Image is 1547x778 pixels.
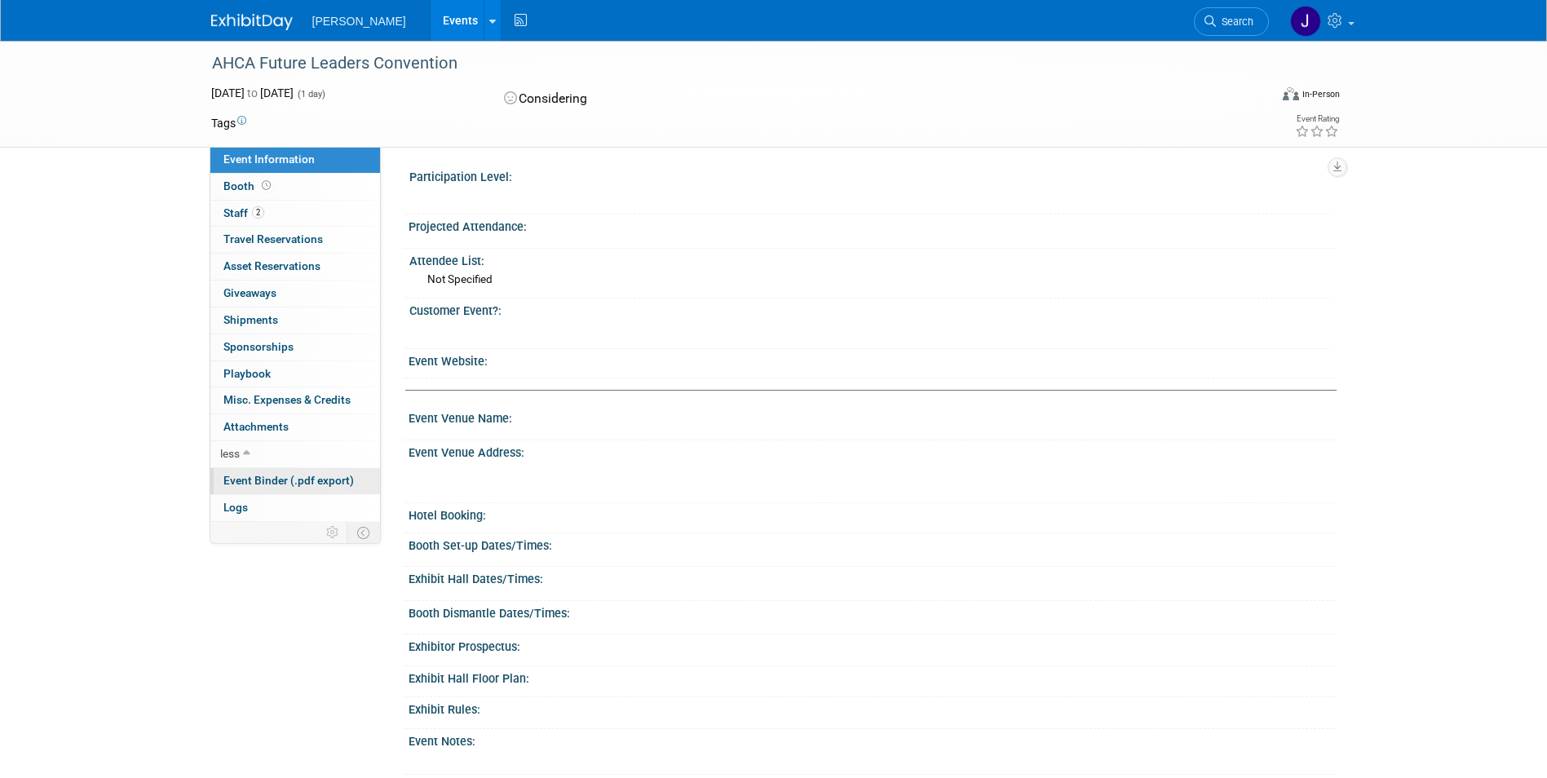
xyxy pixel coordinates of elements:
[206,49,1244,78] div: AHCA Future Leaders Convention
[409,440,1337,461] div: Event Venue Address:
[409,697,1337,718] div: Exhibit Rules:
[210,468,380,494] a: Event Binder (.pdf export)
[211,14,293,30] img: ExhibitDay
[409,729,1337,749] div: Event Notes:
[409,165,1329,185] div: Participation Level:
[223,474,354,487] span: Event Binder (.pdf export)
[347,522,380,543] td: Toggle Event Tabs
[1194,7,1269,36] a: Search
[409,666,1337,687] div: Exhibit Hall Floor Plan:
[319,522,347,543] td: Personalize Event Tab Strip
[223,367,271,380] span: Playbook
[223,179,274,192] span: Booth
[223,206,264,219] span: Staff
[296,89,325,99] span: (1 day)
[252,206,264,219] span: 2
[210,441,380,467] a: less
[409,349,1337,369] div: Event Website:
[1216,15,1253,28] span: Search
[312,15,406,28] span: [PERSON_NAME]
[210,307,380,334] a: Shipments
[427,272,1324,287] div: Not Specified
[210,495,380,521] a: Logs
[223,340,294,353] span: Sponsorships
[210,387,380,413] a: Misc. Expenses & Credits
[499,85,860,113] div: Considering
[223,259,320,272] span: Asset Reservations
[223,313,278,326] span: Shipments
[223,393,351,406] span: Misc. Expenses & Credits
[409,214,1337,235] div: Projected Attendance:
[210,414,380,440] a: Attachments
[409,406,1337,427] div: Event Venue Name:
[409,567,1337,587] div: Exhibit Hall Dates/Times:
[223,286,276,299] span: Giveaways
[210,147,380,173] a: Event Information
[220,447,240,460] span: less
[259,179,274,192] span: Booth not reserved yet
[409,298,1329,319] div: Customer Event?:
[223,420,289,433] span: Attachments
[245,86,260,99] span: to
[1295,115,1339,123] div: Event Rating
[223,232,323,245] span: Travel Reservations
[409,601,1337,621] div: Booth Dismantle Dates/Times:
[210,334,380,360] a: Sponsorships
[223,501,248,514] span: Logs
[210,254,380,280] a: Asset Reservations
[1290,6,1321,37] img: Jaime Butler
[210,227,380,253] a: Travel Reservations
[210,361,380,387] a: Playbook
[409,249,1329,269] div: Attendee List:
[1173,85,1341,109] div: Event Format
[210,281,380,307] a: Giveaways
[210,201,380,227] a: Staff2
[223,153,315,166] span: Event Information
[409,634,1337,655] div: Exhibitor Prospectus:
[211,86,294,99] span: [DATE] [DATE]
[211,115,246,131] td: Tags
[1302,88,1340,100] div: In-Person
[409,533,1337,554] div: Booth Set-up Dates/Times:
[210,174,380,200] a: Booth
[409,503,1337,524] div: Hotel Booking:
[1283,87,1299,100] img: Format-Inperson.png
